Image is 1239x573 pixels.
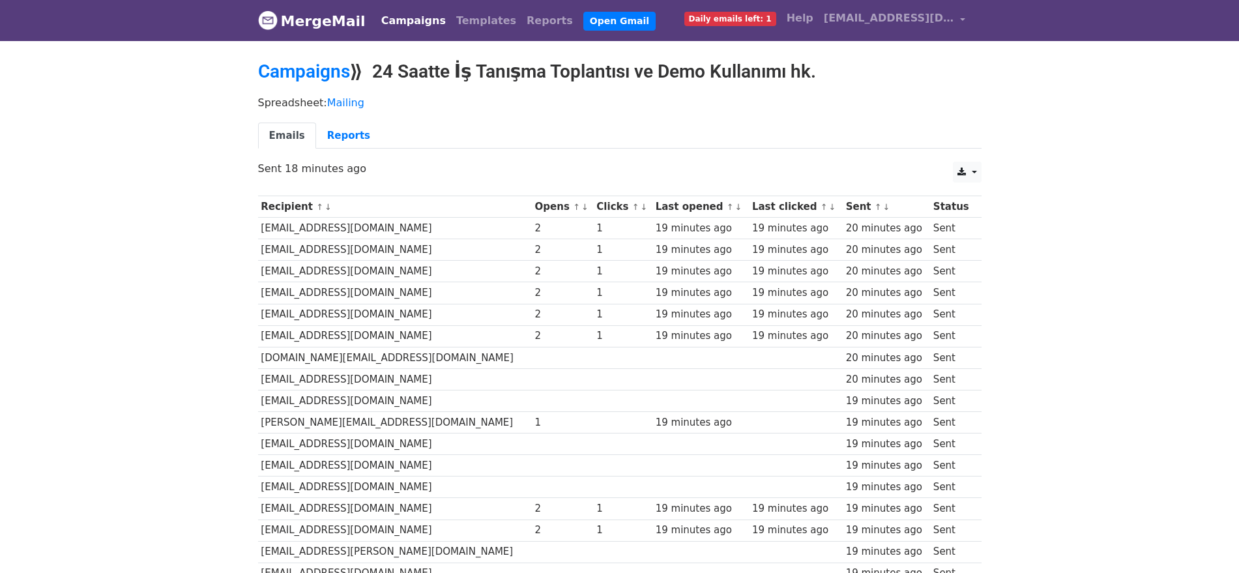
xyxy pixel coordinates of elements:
div: 19 minutes ago [846,501,927,516]
a: ↓ [581,202,589,212]
a: ↓ [882,202,890,212]
td: Sent [930,477,974,498]
div: 20 minutes ago [846,286,927,301]
th: Last opened [652,196,749,218]
h2: ⟫ 24 Saatte İş Tanışma Toplantısı ve Demo Kullanımı hk. [258,61,982,83]
span: Daily emails left: 1 [684,12,776,26]
td: Sent [930,498,974,520]
div: 20 minutes ago [846,242,927,257]
a: Campaigns [376,8,451,34]
th: Sent [843,196,930,218]
td: [EMAIL_ADDRESS][DOMAIN_NAME] [258,520,532,541]
div: 19 minutes ago [656,329,746,344]
td: Sent [930,412,974,433]
a: Reports [521,8,578,34]
td: Sent [930,218,974,239]
td: Sent [930,455,974,477]
td: Sent [930,433,974,455]
div: 2 [535,523,590,538]
a: ↓ [325,202,332,212]
div: 1 [535,415,590,430]
div: 2 [535,307,590,322]
div: 19 minutes ago [656,307,746,322]
div: 19 minutes ago [656,242,746,257]
td: [EMAIL_ADDRESS][DOMAIN_NAME] [258,304,532,325]
div: 20 minutes ago [846,307,927,322]
div: 19 minutes ago [752,264,839,279]
div: 19 minutes ago [846,437,927,452]
div: 19 minutes ago [846,544,927,559]
th: Status [930,196,974,218]
div: 19 minutes ago [752,221,839,236]
a: Campaigns [258,61,350,82]
div: 20 minutes ago [846,372,927,387]
div: 19 minutes ago [846,480,927,495]
td: Sent [930,304,974,325]
div: 1 [596,264,649,279]
div: 19 minutes ago [752,307,839,322]
a: ↓ [828,202,836,212]
a: Templates [451,8,521,34]
div: 19 minutes ago [656,221,746,236]
a: ↑ [821,202,828,212]
a: ↓ [640,202,647,212]
div: 19 minutes ago [846,458,927,473]
td: [EMAIL_ADDRESS][DOMAIN_NAME] [258,390,532,411]
a: Reports [316,123,381,149]
div: 20 minutes ago [846,329,927,344]
div: 19 minutes ago [656,286,746,301]
div: 19 minutes ago [846,523,927,538]
div: 2 [535,242,590,257]
td: Sent [930,261,974,282]
div: 1 [596,329,649,344]
div: 20 minutes ago [846,221,927,236]
div: 19 minutes ago [656,415,746,430]
div: 19 minutes ago [752,242,839,257]
div: 19 minutes ago [846,394,927,409]
div: 19 minutes ago [752,523,839,538]
td: Sent [930,239,974,261]
td: [EMAIL_ADDRESS][DOMAIN_NAME] [258,325,532,347]
div: 1 [596,307,649,322]
div: 1 [596,221,649,236]
th: Last clicked [749,196,843,218]
a: Mailing [327,96,364,109]
a: ↑ [632,202,639,212]
th: Clicks [594,196,652,218]
td: Sent [930,325,974,347]
td: Sent [930,520,974,541]
a: Help [781,5,819,31]
td: [EMAIL_ADDRESS][DOMAIN_NAME] [258,239,532,261]
img: MergeMail logo [258,10,278,30]
a: Daily emails left: 1 [679,5,781,31]
div: 19 minutes ago [752,286,839,301]
td: [DOMAIN_NAME][EMAIL_ADDRESS][DOMAIN_NAME] [258,347,532,368]
div: 19 minutes ago [752,501,839,516]
p: Sent 18 minutes ago [258,162,982,175]
span: [EMAIL_ADDRESS][DOMAIN_NAME] [824,10,954,26]
td: [EMAIL_ADDRESS][DOMAIN_NAME] [258,218,532,239]
div: 19 minutes ago [752,329,839,344]
td: [EMAIL_ADDRESS][DOMAIN_NAME] [258,368,532,390]
td: Sent [930,390,974,411]
td: Sent [930,541,974,563]
a: ↑ [875,202,882,212]
div: 19 minutes ago [846,415,927,430]
div: 20 minutes ago [846,351,927,366]
td: [EMAIL_ADDRESS][DOMAIN_NAME] [258,261,532,282]
td: [EMAIL_ADDRESS][DOMAIN_NAME] [258,477,532,498]
div: 2 [535,286,590,301]
a: Emails [258,123,316,149]
td: [EMAIL_ADDRESS][DOMAIN_NAME] [258,433,532,455]
th: Recipient [258,196,532,218]
td: [EMAIL_ADDRESS][DOMAIN_NAME] [258,282,532,304]
td: Sent [930,282,974,304]
p: Spreadsheet: [258,96,982,110]
a: ↓ [735,202,742,212]
a: ↑ [727,202,734,212]
div: 1 [596,523,649,538]
td: [EMAIL_ADDRESS][PERSON_NAME][DOMAIN_NAME] [258,541,532,563]
div: 20 minutes ago [846,264,927,279]
div: 19 minutes ago [656,523,746,538]
a: [EMAIL_ADDRESS][DOMAIN_NAME] [819,5,971,36]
